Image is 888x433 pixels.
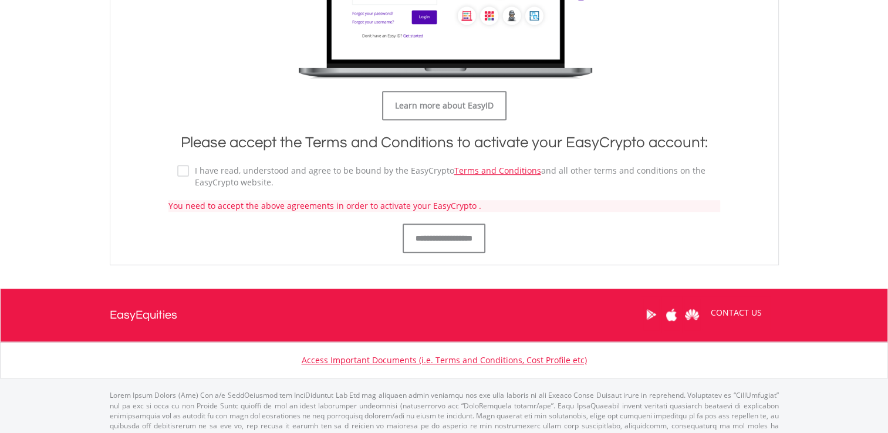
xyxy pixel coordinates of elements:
a: Google Play [641,296,661,333]
div: You need to accept the above agreements in order to activate your EasyCrypto . [168,200,720,212]
a: Access Important Documents (i.e. Terms and Conditions, Cost Profile etc) [302,354,587,366]
label: I have read, understood and agree to be bound by the EasyCrypto and all other terms and condition... [189,165,711,188]
a: Huawei [682,296,703,333]
a: Terms and Conditions [454,165,541,176]
a: EasyEquities [110,289,177,341]
a: CONTACT US [703,296,770,329]
a: Learn more about EasyID [382,91,507,120]
a: Apple [661,296,682,333]
h1: Please accept the Terms and Conditions to activate your EasyCrypto account: [177,132,711,153]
